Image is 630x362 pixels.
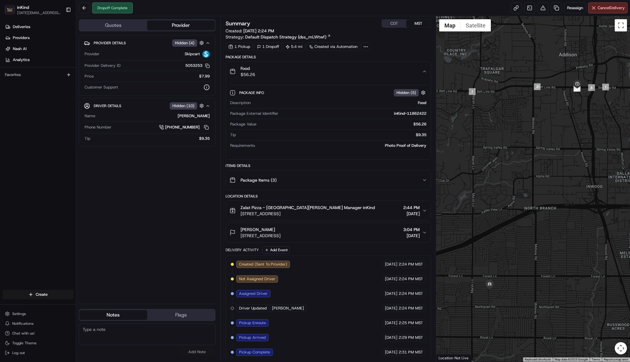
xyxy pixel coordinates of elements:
button: Start new chat [104,60,111,67]
div: Photo Proof of Delivery [257,143,426,148]
button: MST [406,20,431,27]
span: Analytics [13,57,30,63]
button: Create [2,290,74,299]
span: Package External Identifier [230,111,278,116]
span: Log out [12,350,25,355]
a: Analytics [2,55,76,65]
div: Package Details [226,55,431,60]
button: Settings [2,310,74,318]
button: Hidden (4) [172,39,205,47]
span: [DATE] [385,262,397,267]
span: [DATE] [385,335,397,340]
button: Show street map [439,19,461,31]
button: Add Event [262,246,290,254]
span: [STREET_ADDRESS] [241,211,375,217]
span: Package Items ( 3 ) [241,177,277,183]
span: 2:24 PM MST [399,276,423,282]
button: CancelDelivery [588,2,628,13]
span: Assigned Driver [239,291,268,296]
button: Show satellite imagery [461,19,491,31]
span: Notifications [12,321,34,326]
span: Provider Details [94,41,126,45]
button: [PERSON_NAME][STREET_ADDRESS]3:04 PM[DATE] [226,223,431,242]
img: 1736555255976-a54dd68f-1ca7-489b-9aae-adbdc363a1c4 [6,58,17,69]
div: $9.35 [238,132,426,138]
div: inKind-11862422 [281,111,426,116]
div: 1 [469,88,476,95]
button: Driver DetailsHidden (10) [84,101,210,111]
span: [DATE] [385,276,397,282]
span: Reassign [567,5,583,11]
button: Package Items (3) [226,170,431,190]
span: Zalat Pizza - [GEOGRAPHIC_DATA][PERSON_NAME] Manager inKind [241,205,375,211]
span: $7.99 [199,74,210,79]
span: Price [85,74,94,79]
h3: Summary [226,21,250,26]
p: Welcome 👋 [6,24,111,34]
span: API Documentation [58,89,98,95]
span: Deliveries [13,24,30,30]
div: [PERSON_NAME] [98,113,210,119]
span: Pickup Enroute [239,320,266,326]
button: inKindinKind[DATE][EMAIL_ADDRESS][DOMAIN_NAME] [2,2,63,17]
div: Strategy: [226,34,331,40]
span: Map data ©2025 Google [555,358,588,361]
span: Created: [226,28,274,34]
span: Not Assigned Driver [239,276,275,282]
div: 2 [534,83,541,90]
span: 3:04 PM [403,226,420,233]
span: $56.26 [241,71,255,78]
a: Providers [2,33,76,43]
a: [PHONE_NUMBER] [159,124,210,131]
a: Open this area in Google Maps (opens a new window) [438,354,458,362]
button: Hidden (10) [170,102,205,110]
span: Toggle Theme [12,341,37,346]
a: 📗Knowledge Base [4,86,49,97]
span: Pickup Complete [239,349,270,355]
button: Food$56.26 [226,62,431,81]
span: [PERSON_NAME] [272,306,304,311]
span: Description [230,100,251,106]
button: Map camera controls [615,342,627,354]
span: Skipcart [185,51,200,57]
span: 2:25 PM MST [399,320,423,326]
span: Hidden ( 5 ) [396,90,416,96]
button: Provider DetailsHidden (4) [84,38,210,48]
span: Package Value [230,121,256,127]
button: Provider [147,20,215,30]
span: 2:31 PM MST [399,349,423,355]
span: Pickup Arrived [239,335,266,340]
div: Food [253,100,426,106]
div: 1 Dropoff [254,42,282,51]
img: inKind [5,5,15,15]
span: Tip [230,132,236,138]
span: Nash AI [13,46,27,52]
button: Notifications [2,319,74,328]
span: Default Dispatch Strategy (dss_mLWtwf) [245,34,326,40]
span: Name [85,113,95,119]
div: 7 [602,84,609,90]
span: Create [36,292,48,297]
span: [DATE] [403,233,420,239]
button: [DATE][EMAIL_ADDRESS][DOMAIN_NAME] [17,10,61,15]
span: [DATE] 2:24 PM [243,28,274,34]
span: [DATE] [385,320,397,326]
span: 2:24 PM MST [399,306,423,311]
span: [DATE] [403,211,420,217]
button: 5053253 [185,63,210,68]
span: [DATE] [385,306,397,311]
span: Hidden ( 10 ) [172,103,194,109]
div: $56.26 [259,121,426,127]
span: Tip [85,136,90,141]
div: Delivery Activity [226,248,259,252]
button: Reassign [564,2,586,13]
a: Powered byPylon [43,103,74,108]
div: Favorites [2,70,74,80]
span: 2:24 PM MST [399,291,423,296]
span: [PERSON_NAME] [241,226,275,233]
div: Created via Automation [306,42,360,51]
button: inKind [17,4,29,10]
div: 5.4 mi [283,42,305,51]
a: Nash AI [2,44,76,54]
button: Log out [2,349,74,357]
